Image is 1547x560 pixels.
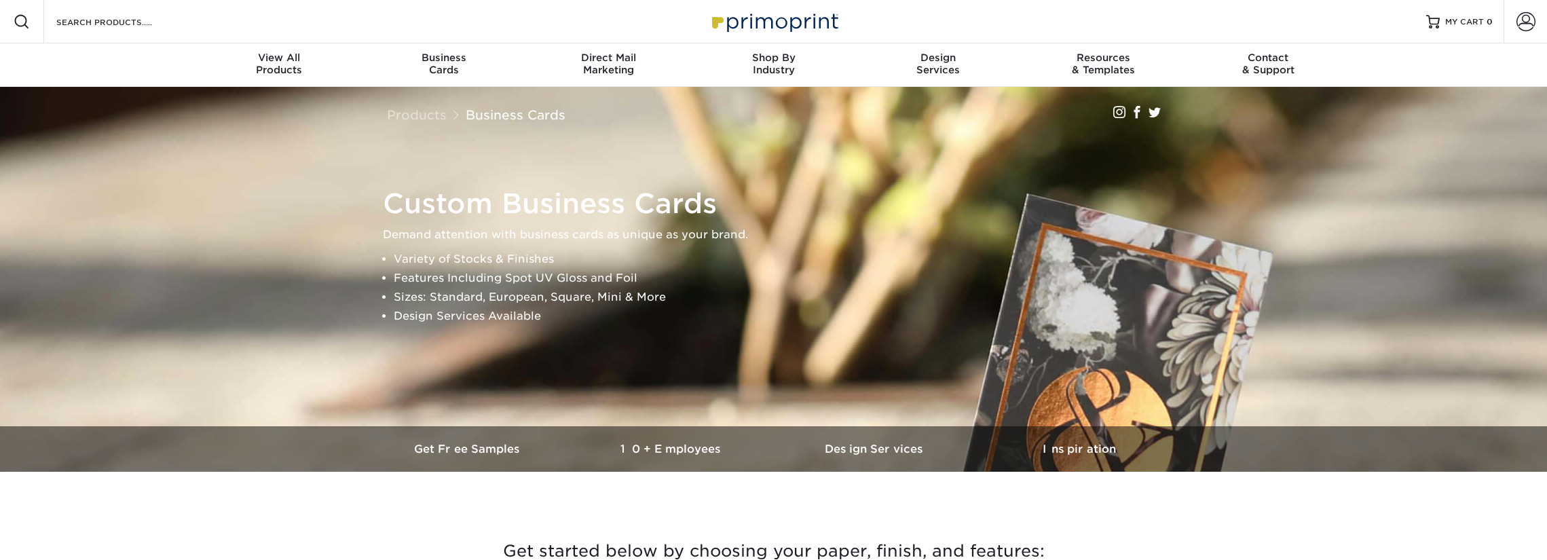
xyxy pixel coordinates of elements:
span: Contact [1186,52,1351,64]
h3: Get Free Samples [367,443,570,455]
a: DesignServices [856,43,1021,87]
span: Direct Mail [526,52,691,64]
span: Business [361,52,526,64]
span: 0 [1487,17,1493,26]
a: Contact& Support [1186,43,1351,87]
li: Sizes: Standard, European, Square, Mini & More [394,288,1177,307]
input: SEARCH PRODUCTS..... [55,14,187,30]
img: Primoprint [706,7,842,36]
div: & Templates [1021,52,1186,76]
h1: Custom Business Cards [383,187,1177,220]
h3: Inspiration [977,443,1181,455]
h3: 10+ Employees [570,443,774,455]
a: Business Cards [466,107,565,122]
a: View AllProducts [197,43,362,87]
a: 10+ Employees [570,426,774,472]
div: Cards [361,52,526,76]
h3: Design Services [774,443,977,455]
span: Shop By [691,52,856,64]
span: View All [197,52,362,64]
li: Variety of Stocks & Finishes [394,250,1177,269]
div: Products [197,52,362,76]
li: Design Services Available [394,307,1177,326]
li: Features Including Spot UV Gloss and Foil [394,269,1177,288]
div: & Support [1186,52,1351,76]
a: Shop ByIndustry [691,43,856,87]
div: Marketing [526,52,691,76]
a: Resources& Templates [1021,43,1186,87]
a: Inspiration [977,426,1181,472]
a: Get Free Samples [367,426,570,472]
p: Demand attention with business cards as unique as your brand. [383,225,1177,244]
a: Design Services [774,426,977,472]
a: Products [387,107,447,122]
div: Industry [691,52,856,76]
span: MY CART [1445,16,1484,28]
span: Design [856,52,1021,64]
a: BusinessCards [361,43,526,87]
div: Services [856,52,1021,76]
a: Direct MailMarketing [526,43,691,87]
span: Resources [1021,52,1186,64]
